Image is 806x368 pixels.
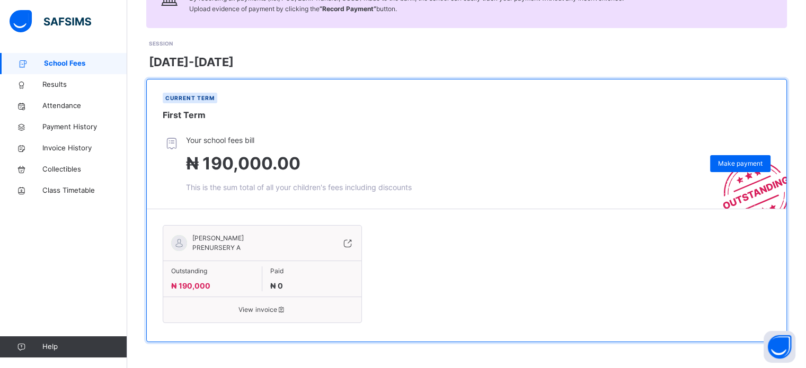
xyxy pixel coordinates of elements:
span: SESSION [149,40,173,47]
span: Results [42,79,127,90]
span: Class Timetable [42,185,127,196]
span: Make payment [718,159,763,168]
span: Payment History [42,122,127,132]
img: outstanding-stamp.3c148f88c3ebafa6da95868fa43343a1.svg [710,148,786,209]
span: Current term [165,95,215,101]
span: ₦ 0 [270,281,283,290]
img: safsims [10,10,91,32]
span: View invoice [171,305,353,315]
span: [DATE]-[DATE] [149,53,234,71]
span: ₦ 190,000.00 [186,153,300,174]
span: Paid [270,266,353,276]
span: PRENURSERY A [192,244,241,252]
span: [PERSON_NAME] [192,234,244,243]
span: Outstanding [171,266,254,276]
span: This is the sum total of all your children's fees including discounts [186,183,412,192]
span: Help [42,342,127,352]
span: ₦ 190,000 [171,281,210,290]
span: Attendance [42,101,127,111]
span: Collectibles [42,164,127,175]
span: Invoice History [42,143,127,154]
span: First Term [163,110,206,120]
span: Your school fees bill [186,134,412,146]
button: Open asap [764,331,795,363]
span: School Fees [44,58,127,69]
b: “Record Payment” [320,5,376,13]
